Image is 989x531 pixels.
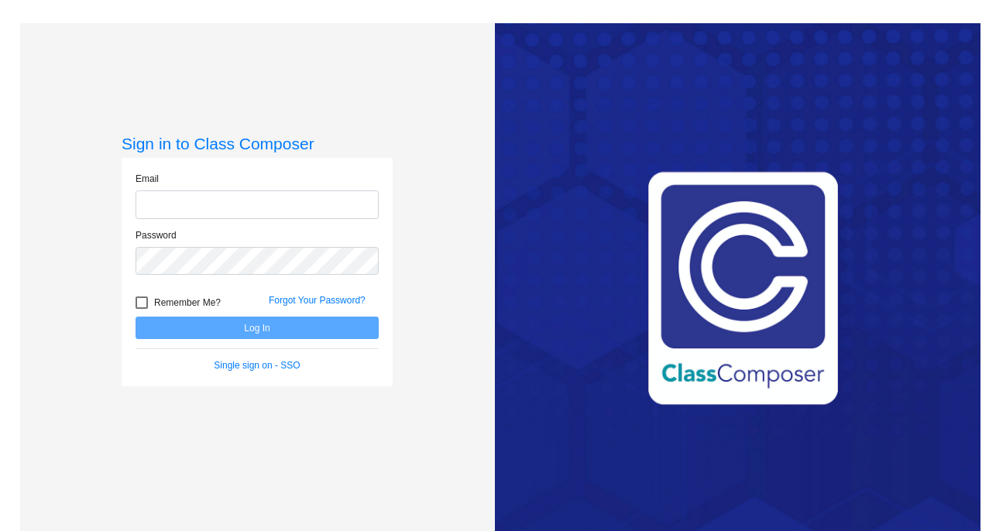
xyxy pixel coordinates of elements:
[214,360,300,371] a: Single sign on - SSO
[269,295,366,306] a: Forgot Your Password?
[136,317,379,339] button: Log In
[122,134,393,153] h3: Sign in to Class Composer
[154,293,221,312] span: Remember Me?
[136,172,159,186] label: Email
[136,228,177,242] label: Password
